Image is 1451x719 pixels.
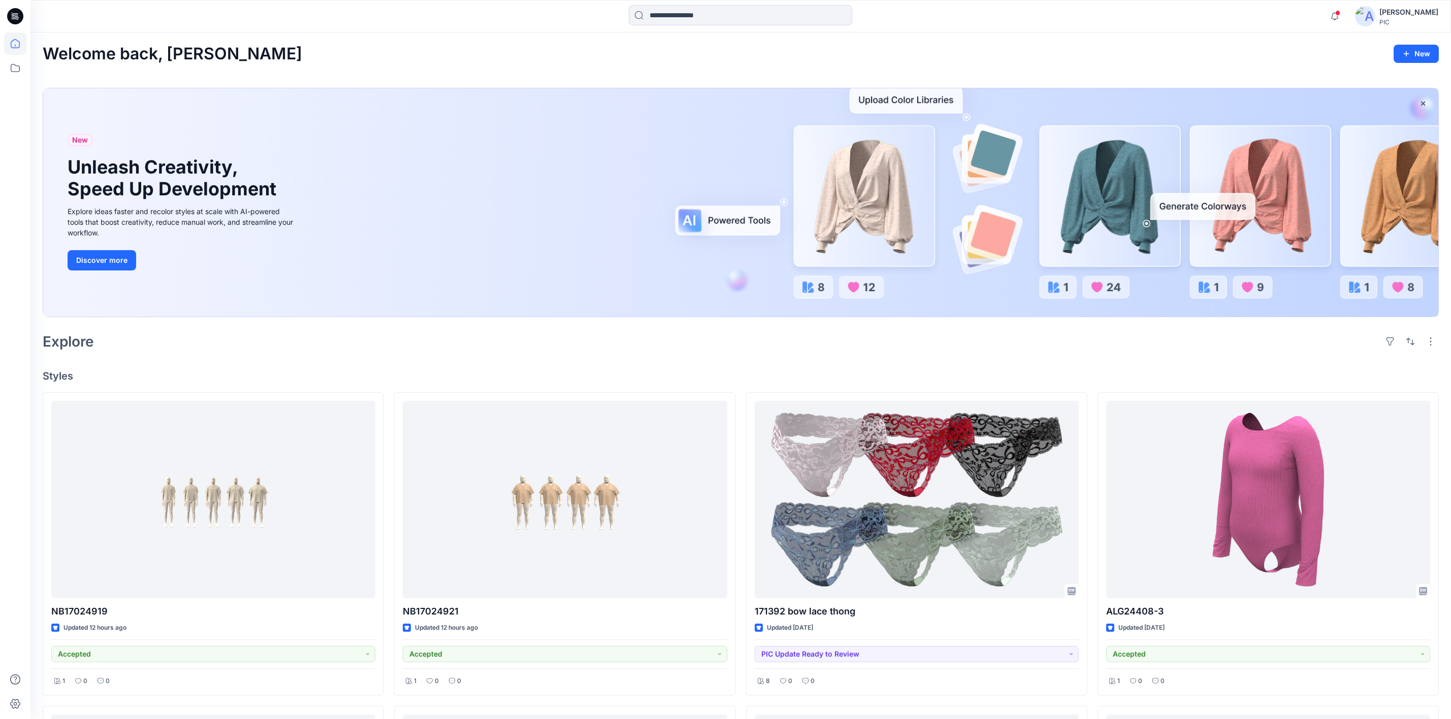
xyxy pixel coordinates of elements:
[1118,623,1165,633] p: Updated [DATE]
[43,370,1439,382] h4: Styles
[1106,401,1430,598] a: ALG24408-3
[62,676,65,687] p: 1
[1138,676,1142,687] p: 0
[1160,676,1165,687] p: 0
[415,623,478,633] p: Updated 12 hours ago
[767,623,813,633] p: Updated [DATE]
[1355,6,1375,26] img: avatar
[1379,6,1438,18] div: [PERSON_NAME]
[766,676,770,687] p: 8
[51,401,375,598] a: NB17024919
[1379,18,1438,26] div: PIC
[106,676,110,687] p: 0
[755,604,1079,619] p: 171392 bow lace thong
[457,676,461,687] p: 0
[68,156,281,200] h1: Unleash Creativity, Speed Up Development
[63,623,126,633] p: Updated 12 hours ago
[755,401,1079,598] a: 171392 bow lace thong
[414,676,416,687] p: 1
[68,250,296,270] a: Discover more
[811,676,815,687] p: 0
[788,676,792,687] p: 0
[43,45,302,63] h2: Welcome back, [PERSON_NAME]
[435,676,439,687] p: 0
[68,250,136,270] button: Discover more
[68,206,296,238] div: Explore ideas faster and recolor styles at scale with AI-powered tools that boost creativity, red...
[403,401,727,598] a: NB17024921
[1106,604,1430,619] p: ALG24408-3
[72,134,88,146] span: New
[403,604,727,619] p: NB17024921
[43,333,94,350] h2: Explore
[1117,676,1120,687] p: 1
[83,676,87,687] p: 0
[1394,45,1439,63] button: New
[51,604,375,619] p: NB17024919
